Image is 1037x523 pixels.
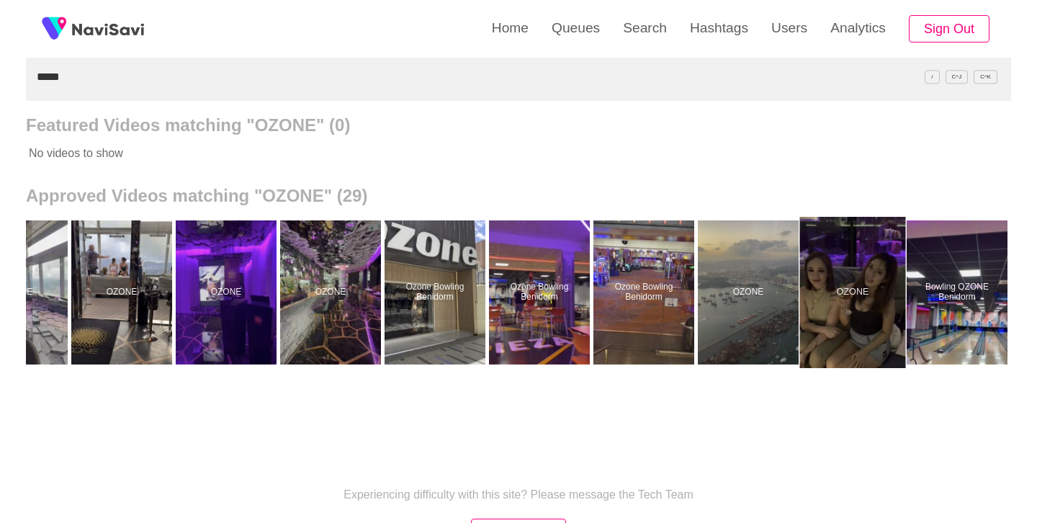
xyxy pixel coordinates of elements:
[26,135,912,171] p: No videos to show
[280,220,385,365] a: OZONEOZONE
[71,220,176,365] a: OZONEOZONE
[26,115,1011,135] h2: Featured Videos matching "OZONE" (0)
[489,220,593,365] a: Ozone Bowling BenidormOzone Bowling Benidorm
[925,70,939,84] span: /
[802,220,907,365] a: OZONEOZONE
[974,70,997,84] span: C^K
[344,488,693,501] p: Experiencing difficulty with this site? Please message the Tech Team
[72,22,144,36] img: fireSpot
[909,15,989,43] button: Sign Out
[698,220,802,365] a: OZONEOZONE
[26,186,1011,206] h2: Approved Videos matching "OZONE" (29)
[907,220,1011,365] a: Bowling OZONE BenidormBowling OZONE Benidorm
[593,220,698,365] a: Ozone Bowling BenidormOzone Bowling Benidorm
[946,70,969,84] span: C^J
[385,220,489,365] a: Ozone Bowling BenidormOzone Bowling Benidorm
[36,11,72,47] img: fireSpot
[176,220,280,365] a: OZONEOZONE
